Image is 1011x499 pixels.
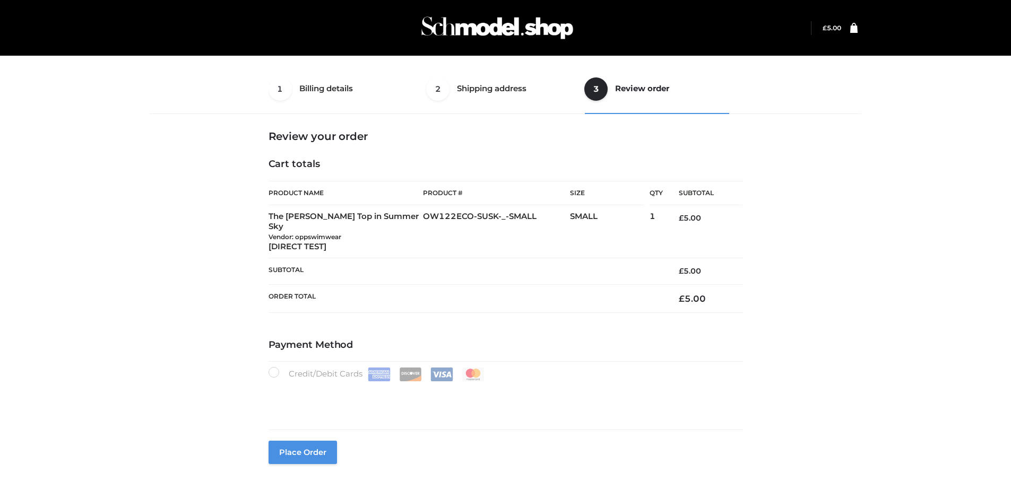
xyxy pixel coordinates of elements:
img: Schmodel Admin 964 [418,7,577,49]
h3: Review your order [269,130,743,143]
bdi: 5.00 [679,213,701,223]
span: £ [679,266,684,276]
img: Amex [368,367,391,381]
a: £5.00 [823,24,841,32]
label: Credit/Debit Cards [269,367,486,381]
th: Size [570,181,644,205]
th: Qty [650,181,663,205]
h4: Cart totals [269,159,743,170]
button: Place order [269,441,337,464]
span: £ [679,213,684,223]
td: OW122ECO-SUSK-_-SMALL [423,205,570,258]
th: Product # [423,181,570,205]
span: £ [823,24,827,32]
small: Vendor: oppswimwear [269,233,341,241]
img: Mastercard [462,367,485,381]
th: Subtotal [663,181,742,205]
iframe: Secure payment input frame [266,379,741,418]
th: Product Name [269,181,424,205]
td: SMALL [570,205,650,258]
span: £ [679,293,685,304]
bdi: 5.00 [679,293,706,304]
th: Order Total [269,284,663,312]
th: Subtotal [269,258,663,284]
img: Discover [399,367,422,381]
td: 1 [650,205,663,258]
td: The [PERSON_NAME] Top in Summer Sky [DIRECT TEST] [269,205,424,258]
h4: Payment Method [269,339,743,351]
img: Visa [430,367,453,381]
bdi: 5.00 [679,266,701,276]
bdi: 5.00 [823,24,841,32]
